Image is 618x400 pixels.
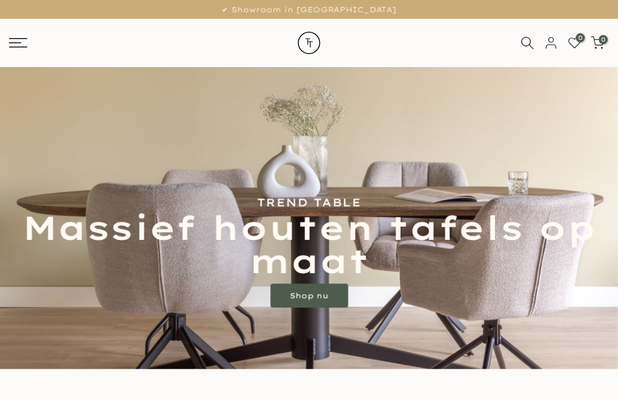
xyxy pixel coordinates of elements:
[1,338,62,399] iframe: toggle-frame
[288,19,330,67] img: trend-table
[599,35,608,44] span: 0
[591,36,604,50] a: 0
[15,3,603,16] p: ✔ Showroom in [GEOGRAPHIC_DATA]
[270,283,348,308] a: Shop nu
[576,33,585,42] span: 0
[568,36,581,50] a: 0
